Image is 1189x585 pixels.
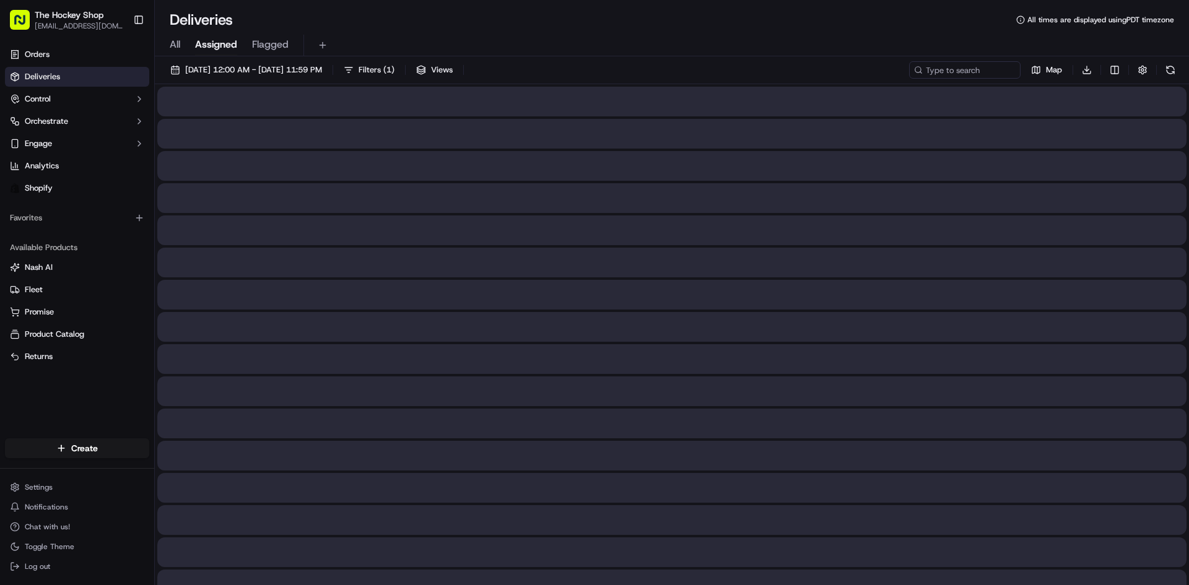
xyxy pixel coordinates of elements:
button: Create [5,438,149,458]
button: Product Catalog [5,324,149,344]
span: Filters [359,64,394,76]
span: Settings [25,482,53,492]
button: Views [411,61,458,79]
button: Settings [5,479,149,496]
a: Product Catalog [10,329,144,340]
span: ( 1 ) [383,64,394,76]
span: All times are displayed using PDT timezone [1027,15,1174,25]
a: Orders [5,45,149,64]
button: Returns [5,347,149,366]
a: Fleet [10,284,144,295]
a: Promise [10,306,144,318]
span: Flagged [252,37,289,52]
span: Map [1046,64,1062,76]
span: Orders [25,49,50,60]
button: Fleet [5,280,149,300]
div: Available Products [5,238,149,258]
span: Toggle Theme [25,542,74,552]
button: Engage [5,134,149,154]
button: Filters(1) [338,61,400,79]
span: Promise [25,306,54,318]
button: Toggle Theme [5,538,149,555]
h1: Deliveries [170,10,233,30]
button: [EMAIL_ADDRESS][DOMAIN_NAME] [35,21,123,31]
a: Deliveries [5,67,149,87]
span: Assigned [195,37,237,52]
button: Log out [5,558,149,575]
button: Nash AI [5,258,149,277]
span: Chat with us! [25,522,70,532]
span: Product Catalog [25,329,84,340]
button: [DATE] 12:00 AM - [DATE] 11:59 PM [165,61,328,79]
span: Log out [25,561,50,571]
span: Nash AI [25,262,53,273]
button: Chat with us! [5,518,149,535]
span: Deliveries [25,71,60,82]
button: Promise [5,302,149,322]
span: Shopify [25,183,53,194]
span: Create [71,442,98,454]
button: Refresh [1162,61,1179,79]
button: Control [5,89,149,109]
span: Notifications [25,502,68,512]
span: Returns [25,351,53,362]
span: Analytics [25,160,59,171]
button: The Hockey Shop[EMAIL_ADDRESS][DOMAIN_NAME] [5,5,128,35]
a: Shopify [5,178,149,198]
button: The Hockey Shop [35,9,103,21]
span: Fleet [25,284,43,295]
span: All [170,37,180,52]
span: Views [431,64,453,76]
button: Orchestrate [5,111,149,131]
span: Orchestrate [25,116,68,127]
div: Favorites [5,208,149,228]
button: Notifications [5,498,149,516]
input: Type to search [909,61,1021,79]
span: [DATE] 12:00 AM - [DATE] 11:59 PM [185,64,322,76]
a: Returns [10,351,144,362]
a: Nash AI [10,262,144,273]
span: Control [25,93,51,105]
a: Analytics [5,156,149,176]
span: Engage [25,138,52,149]
img: Shopify logo [10,183,20,193]
button: Map [1026,61,1068,79]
